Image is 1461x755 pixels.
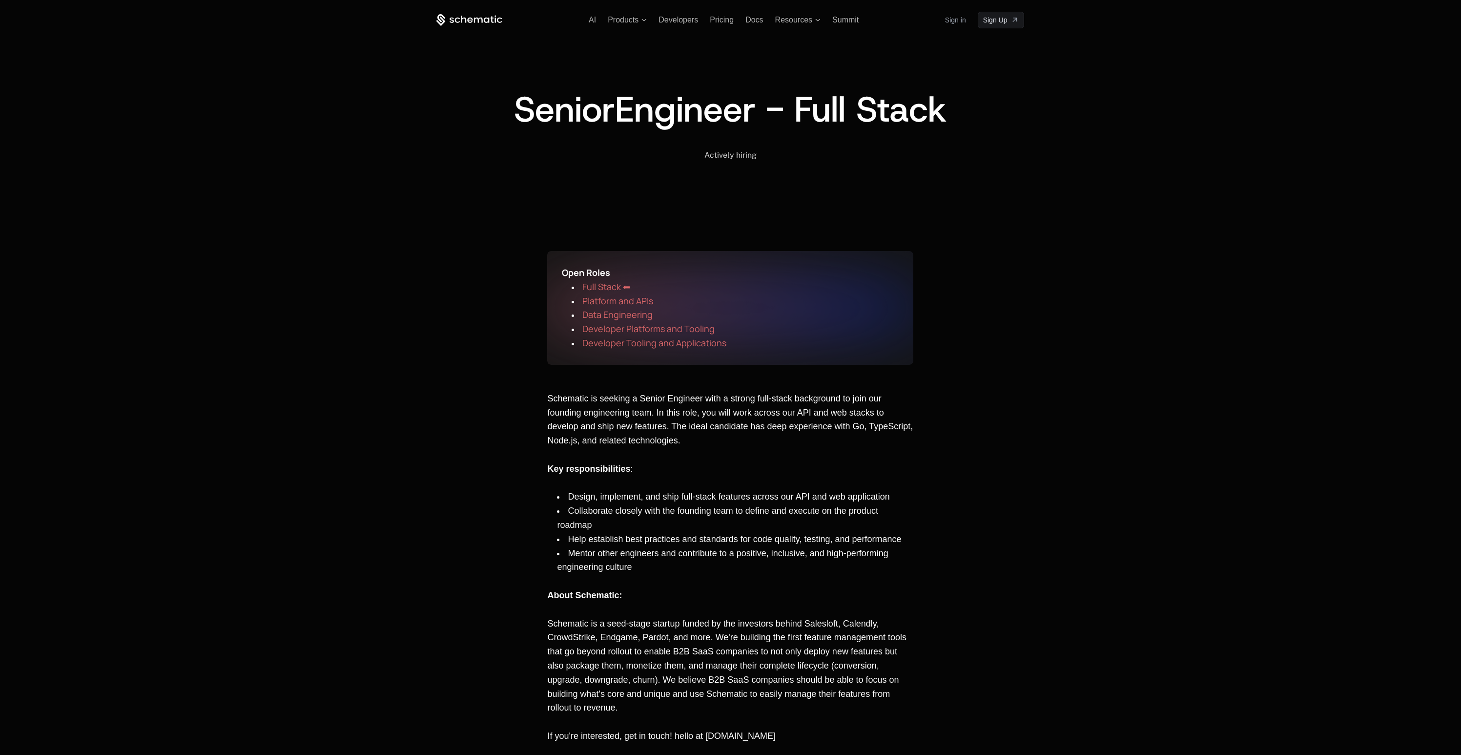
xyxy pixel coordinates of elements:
span: : [631,464,633,474]
span: Schematic is a seed-stage startup funded by the investors behind Salesloft, Calendly, CrowdStrike... [547,619,909,713]
a: Data Engineering [582,311,653,319]
a: Developers [658,16,698,24]
span: Products [608,16,638,24]
span: Open Roles [562,267,610,278]
a: AI [589,16,596,24]
span: Key responsibilities [547,464,630,474]
span: Engineer - Full Stack [615,86,947,133]
a: Summit [832,16,859,24]
a: [object Object] [978,12,1025,28]
span: Full Stack ⬅ [582,281,630,293]
span: Developer Platforms and Tooling [582,323,715,335]
span: Sign Up [983,15,1008,25]
span: Actively hiring [704,150,757,160]
span: Schematic is seeking a Senior Engineer with a strong full-stack background to join our founding e... [547,394,915,445]
span: Developer Tooling and Applications [582,337,726,349]
span: Senior [514,86,615,133]
a: Sign in [945,12,966,28]
span: About Schematic: [547,590,622,600]
a: Docs [745,16,763,24]
span: Help establish best practices and standards for code quality, testing, and performance [568,534,901,544]
span: If you're interested, get in touch! hello at [DOMAIN_NAME] [547,731,776,741]
a: Full Stack ⬅ [582,283,630,292]
span: Mentor other engineers and contribute to a positive, inclusive, and high-performing engineering c... [557,548,890,572]
a: Developer Platforms and Tooling [582,325,715,334]
span: Data Engineering [582,309,653,320]
a: Pricing [710,16,734,24]
span: Platform and APIs [582,295,653,307]
a: Developer Tooling and Applications [582,339,726,348]
span: Collaborate closely with the founding team to define and execute on the product roadmap [557,506,880,530]
span: Design, implement, and ship full-stack features across our API and web application [568,492,889,502]
span: Resources [775,16,812,24]
a: Platform and APIs [582,297,653,306]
